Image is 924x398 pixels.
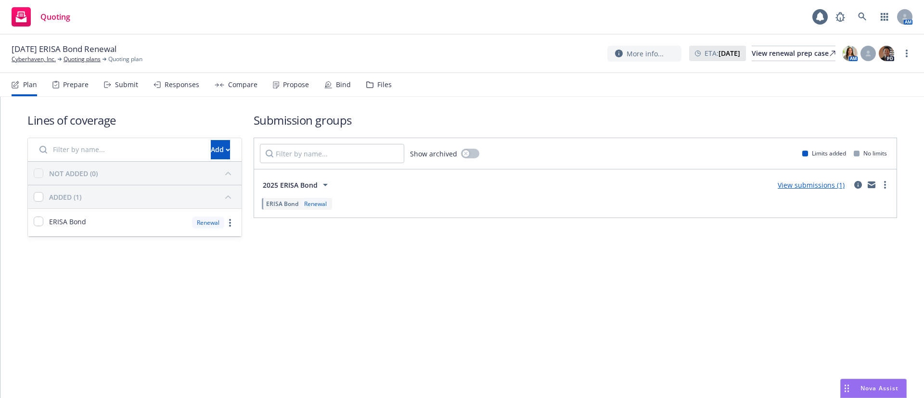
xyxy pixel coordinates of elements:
[875,7,894,26] a: Switch app
[108,55,142,64] span: Quoting plan
[23,81,37,89] div: Plan
[841,379,853,398] div: Drag to move
[607,46,681,62] button: More info...
[627,49,664,59] span: More info...
[853,7,872,26] a: Search
[40,13,70,21] span: Quoting
[705,48,740,58] span: ETA :
[12,55,56,64] a: Cyberhaven, Inc.
[49,168,98,179] div: NOT ADDED (0)
[64,55,101,64] a: Quoting plans
[860,384,898,392] span: Nova Assist
[27,112,242,128] h1: Lines of coverage
[260,175,334,194] button: 2025 ERISA Bond
[879,179,891,191] a: more
[336,81,351,89] div: Bind
[854,149,887,157] div: No limits
[49,189,236,205] button: ADDED (1)
[842,46,858,61] img: photo
[901,48,912,59] a: more
[266,200,298,208] span: ERISA Bond
[260,144,404,163] input: Filter by name...
[802,149,846,157] div: Limits added
[211,140,230,159] button: Add
[63,81,89,89] div: Prepare
[840,379,907,398] button: Nova Assist
[377,81,392,89] div: Files
[254,112,897,128] h1: Submission groups
[49,166,236,181] button: NOT ADDED (0)
[778,180,845,190] a: View submissions (1)
[866,179,877,191] a: mail
[302,200,329,208] div: Renewal
[49,192,81,202] div: ADDED (1)
[224,217,236,229] a: more
[879,46,894,61] img: photo
[228,81,257,89] div: Compare
[8,3,74,30] a: Quoting
[852,179,864,191] a: circleInformation
[283,81,309,89] div: Propose
[12,43,116,55] span: [DATE] ERISA Bond Renewal
[34,140,205,159] input: Filter by name...
[115,81,138,89] div: Submit
[49,217,86,227] span: ERISA Bond
[831,7,850,26] a: Report a Bug
[410,149,457,159] span: Show archived
[719,49,740,58] strong: [DATE]
[211,141,230,159] div: Add
[263,180,318,190] span: 2025 ERISA Bond
[752,46,835,61] a: View renewal prep case
[192,217,224,229] div: Renewal
[165,81,199,89] div: Responses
